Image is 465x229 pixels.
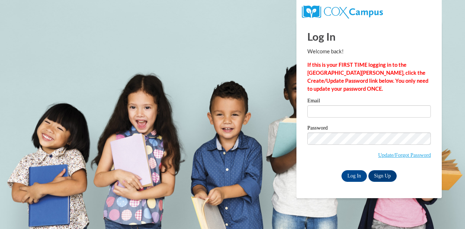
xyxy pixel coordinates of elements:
p: Welcome back! [307,48,431,56]
label: Email [307,98,431,105]
label: Password [307,125,431,132]
a: Update/Forgot Password [378,152,431,158]
img: COX Campus [302,5,383,19]
a: COX Campus [302,8,383,15]
h1: Log In [307,29,431,44]
a: Sign Up [368,170,397,182]
input: Log In [341,170,367,182]
strong: If this is your FIRST TIME logging in to the [GEOGRAPHIC_DATA][PERSON_NAME], click the Create/Upd... [307,62,428,92]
